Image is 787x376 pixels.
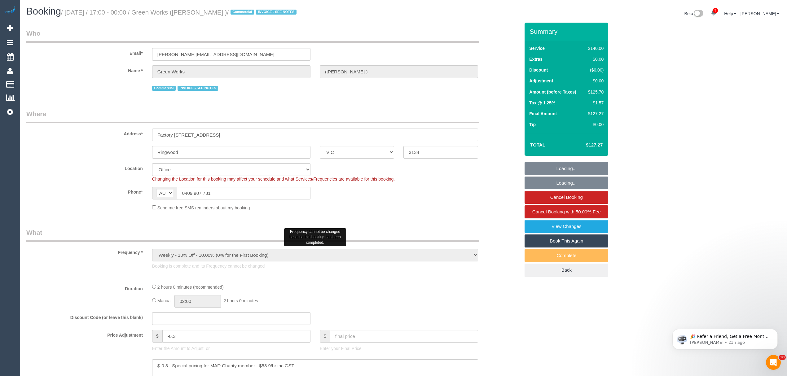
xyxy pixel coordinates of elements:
label: Tip [529,121,536,128]
label: Address* [22,129,147,137]
span: Cancel Booking with 50.00% Fee [532,209,601,214]
label: Discount Code (or leave this blank) [22,312,147,321]
label: Email* [22,48,147,56]
div: $140.00 [586,45,604,51]
strong: Total [530,142,545,147]
div: $1.57 [586,100,604,106]
iframe: Intercom notifications message [663,316,787,359]
small: / [DATE] / 17:00 - 00:00 / Green Works ([PERSON_NAME] ) [61,9,298,16]
div: ($0.00) [586,67,604,73]
span: Changing the Location for this booking may affect your schedule and what Services/Frequencies are... [152,177,395,181]
input: Phone* [177,187,310,199]
a: Cancel Booking with 50.00% Fee [525,205,608,218]
p: Enter the Amount to Adjust, or [152,345,310,352]
legend: Where [26,109,479,123]
div: $125.70 [586,89,604,95]
p: Enter your Final Price [320,345,478,352]
span: Send me free SMS reminders about my booking [157,205,250,210]
span: Manual [157,298,172,303]
span: INVOICE - SEE NOTES [256,10,297,15]
input: final price [330,330,478,343]
label: Tax @ 1.25% [529,100,555,106]
div: Frequency cannot be changed because this booking has been completed. [284,228,346,246]
span: 3 [713,8,718,13]
a: Back [525,264,608,277]
span: Commercial [152,86,176,91]
input: Post Code* [403,146,478,159]
label: Service [529,45,545,51]
a: Cancel Booking [525,191,608,204]
a: 3 [708,6,720,20]
div: $0.00 [586,56,604,62]
input: Email* [152,48,310,61]
span: 2 hours 0 minutes [223,298,258,303]
span: INVOICE - SEE NOTES [178,86,218,91]
iframe: Intercom live chat [766,355,781,370]
label: Extras [529,56,543,62]
a: Beta [684,11,704,16]
label: Duration [22,283,147,292]
p: Booking is complete and its Frequency cannot be changed [152,263,478,269]
h3: Summary [530,28,605,35]
h4: $127.27 [567,142,603,148]
span: $ [152,330,162,343]
span: 10 [779,355,786,360]
a: View Changes [525,220,608,233]
input: Last Name* [320,65,478,78]
span: Booking [26,6,61,17]
a: [PERSON_NAME] [741,11,779,16]
span: $ [320,330,330,343]
img: New interface [693,10,703,18]
span: / [227,9,298,16]
label: Location [22,163,147,172]
label: Frequency * [22,247,147,256]
div: $127.27 [586,111,604,117]
a: Help [724,11,736,16]
label: Discount [529,67,548,73]
label: Price Adjustment [22,330,147,338]
img: Automaid Logo [4,6,16,15]
input: Suburb* [152,146,310,159]
div: $0.00 [586,121,604,128]
label: Phone* [22,187,147,195]
label: Final Amount [529,111,557,117]
input: First Name* [152,65,310,78]
legend: What [26,228,479,242]
span: 2 hours 0 minutes (recommended) [157,285,224,290]
label: Name * [22,65,147,74]
span: Commercial [231,10,254,15]
a: Book This Again [525,234,608,247]
label: Adjustment [529,78,553,84]
div: $0.00 [586,78,604,84]
legend: Who [26,29,479,43]
label: Amount (before Taxes) [529,89,576,95]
